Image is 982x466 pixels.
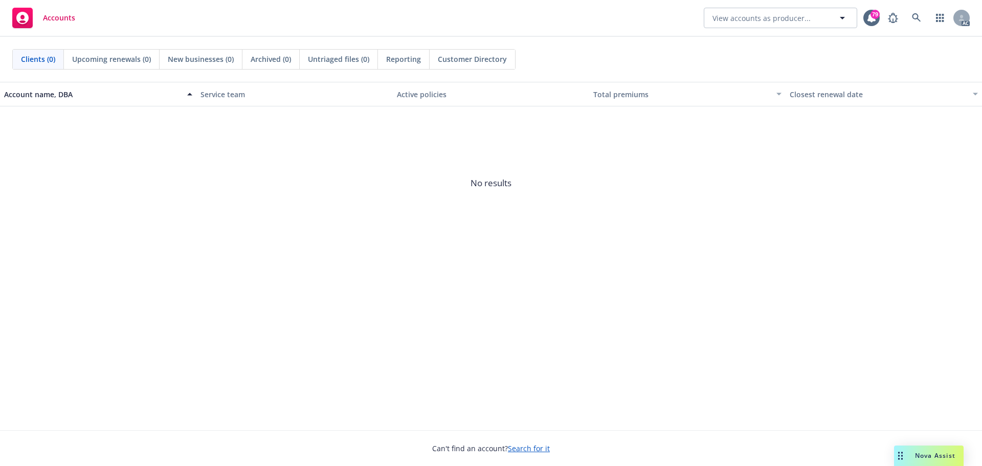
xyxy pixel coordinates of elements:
span: Clients (0) [21,54,55,64]
span: Reporting [386,54,421,64]
span: New businesses (0) [168,54,234,64]
div: Total premiums [593,89,770,100]
div: Drag to move [894,446,907,466]
span: View accounts as producer... [712,13,811,24]
div: Closest renewal date [790,89,967,100]
span: Customer Directory [438,54,507,64]
span: Nova Assist [915,451,955,460]
span: Can't find an account? [432,443,550,454]
span: Untriaged files (0) [308,54,369,64]
span: Upcoming renewals (0) [72,54,151,64]
a: Report a Bug [883,8,903,28]
button: Total premiums [589,82,786,106]
button: Nova Assist [894,446,964,466]
a: Switch app [930,8,950,28]
button: Closest renewal date [786,82,982,106]
div: Account name, DBA [4,89,181,100]
a: Accounts [8,4,79,32]
div: Active policies [397,89,585,100]
div: Service team [200,89,389,100]
button: View accounts as producer... [704,8,857,28]
button: Active policies [393,82,589,106]
a: Search for it [508,443,550,453]
a: Search [906,8,927,28]
span: Archived (0) [251,54,291,64]
span: Accounts [43,14,75,22]
button: Service team [196,82,393,106]
div: 79 [871,10,880,19]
